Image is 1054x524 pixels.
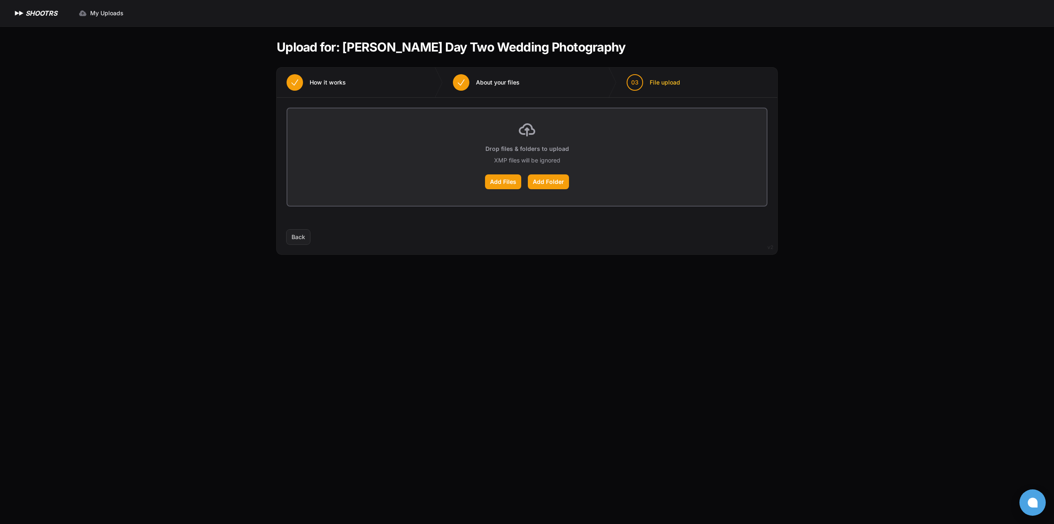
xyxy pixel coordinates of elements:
[650,78,680,87] span: File upload
[528,174,569,189] label: Add Folder
[277,68,356,97] button: How it works
[631,78,639,87] span: 03
[1019,489,1046,516] button: Open chat window
[485,145,569,153] p: Drop files & folders to upload
[494,156,560,164] p: XMP files will be ignored
[443,68,529,97] button: About your files
[767,242,773,252] div: v2
[74,6,128,21] a: My Uploads
[277,40,625,54] h1: Upload for: [PERSON_NAME] Day Two Wedding Photography
[617,68,690,97] button: 03 File upload
[485,174,521,189] label: Add Files
[26,8,57,18] h1: SHOOTRS
[310,78,346,87] span: How it works
[476,78,520,87] span: About your files
[90,9,124,17] span: My Uploads
[13,8,26,18] img: SHOOTRS
[13,8,57,18] a: SHOOTRS SHOOTRS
